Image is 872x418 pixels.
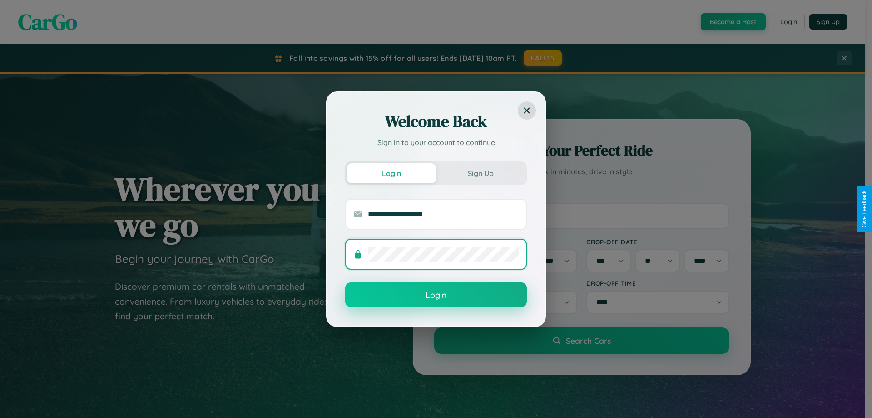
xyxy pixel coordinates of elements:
button: Login [347,163,436,183]
p: Sign in to your account to continue [345,137,527,148]
h2: Welcome Back [345,111,527,132]
button: Sign Up [436,163,525,183]
button: Login [345,282,527,307]
div: Give Feedback [861,191,867,227]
